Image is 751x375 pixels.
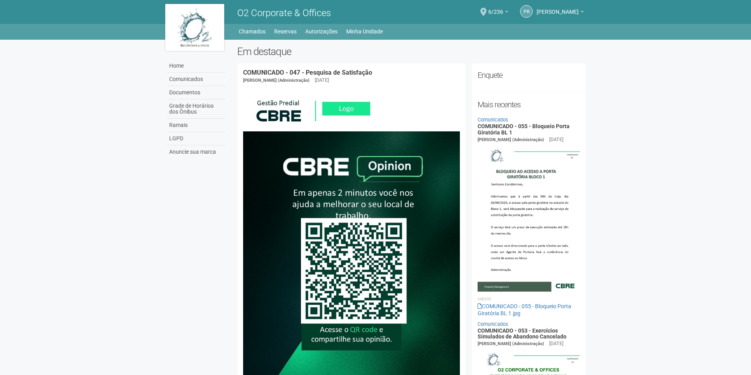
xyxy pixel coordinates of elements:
a: Documentos [167,86,225,99]
img: logo.jpg [165,4,224,51]
span: O2 Corporate & Offices [237,7,331,18]
a: Minha Unidade [346,26,383,37]
img: COMUNICADO%20-%20055%20-%20Bloqueio%20Porta%20Girat%C3%B3ria%20BL%201.jpg [478,143,580,291]
a: Comunicados [478,117,508,123]
a: [PERSON_NAME] [537,10,584,16]
a: PR [520,5,533,18]
a: Chamados [239,26,266,37]
a: Ramais [167,119,225,132]
a: LGPD [167,132,225,145]
div: [DATE] [549,340,563,347]
h2: Mais recentes [478,99,580,110]
a: COMUNICADO - 047 - Pesquisa de Satisfação [243,69,372,76]
a: COMUNICADO - 055 - Bloqueio Porta Giratória BL 1 [478,123,570,135]
span: [PERSON_NAME] (Administração) [478,341,544,346]
a: COMUNICADO - 053 - Exercícios Simulados de Abandono Cancelado [478,327,566,340]
a: COMUNICADO - 055 - Bloqueio Porta Giratória BL 1.jpg [478,303,571,316]
li: Anexos [478,296,580,303]
div: [DATE] [315,77,329,84]
a: Anuncie sua marca [167,145,225,158]
a: Reservas [274,26,297,37]
span: [PERSON_NAME] (Administração) [243,78,310,83]
a: Autorizações [305,26,338,37]
a: Comunicados [167,73,225,86]
h2: Em destaque [237,46,586,57]
span: 6/236 [488,1,503,15]
div: [DATE] [549,136,563,143]
h2: Enquete [478,69,580,81]
span: [PERSON_NAME] (Administração) [478,137,544,142]
a: Home [167,59,225,73]
a: 6/236 [488,10,508,16]
span: PATRÍCIA REGINA COELHO DOS SANTOS [537,1,579,15]
a: Comunicados [478,321,508,327]
a: Grade de Horários dos Ônibus [167,99,225,119]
